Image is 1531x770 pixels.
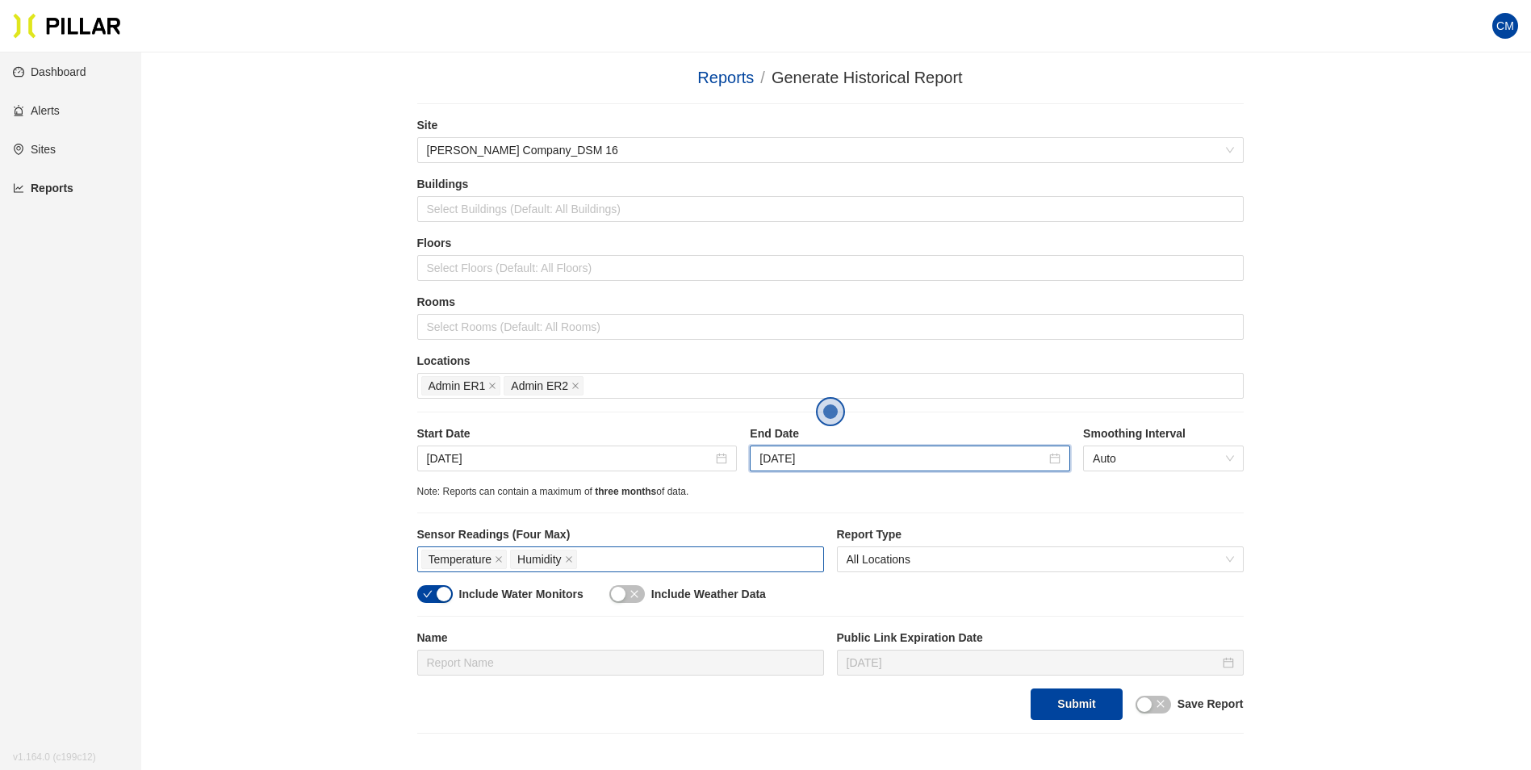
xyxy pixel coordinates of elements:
[760,69,765,86] span: /
[488,382,496,391] span: close
[759,450,1046,467] input: Oct 8, 2025
[427,138,1234,162] span: Weitz Company_DSM 16
[837,630,1244,647] label: Public Link Expiration Date
[429,550,492,568] span: Temperature
[847,654,1219,672] input: Oct 28, 2025
[417,235,1244,252] label: Floors
[417,526,824,543] label: Sensor Readings (Four Max)
[1496,13,1514,39] span: CM
[630,589,639,599] span: close
[651,586,766,603] label: Include Weather Data
[1031,688,1122,720] button: Submit
[417,117,1244,134] label: Site
[13,13,121,39] img: Pillar Technologies
[697,69,754,86] a: Reports
[1156,699,1165,709] span: close
[417,353,1244,370] label: Locations
[429,377,486,395] span: Admin ER1
[837,526,1244,543] label: Report Type
[595,486,656,497] span: three months
[417,630,824,647] label: Name
[1083,425,1243,442] label: Smoothing Interval
[427,450,713,467] input: Oct 7, 2025
[417,176,1244,193] label: Buildings
[816,397,845,426] button: Open the dialog
[1093,446,1233,471] span: Auto
[847,547,1234,571] span: All Locations
[750,425,1070,442] label: End Date
[13,65,86,78] a: dashboardDashboard
[13,104,60,117] a: alertAlerts
[417,294,1244,311] label: Rooms
[417,484,1244,500] div: Note: Reports can contain a maximum of of data.
[13,182,73,195] a: line-chartReports
[13,143,56,156] a: environmentSites
[495,555,503,565] span: close
[1178,696,1244,713] label: Save Report
[571,382,579,391] span: close
[772,69,963,86] span: Generate Historical Report
[417,650,824,676] input: Report Name
[517,550,561,568] span: Humidity
[459,586,584,603] label: Include Water Monitors
[565,555,573,565] span: close
[511,377,568,395] span: Admin ER2
[417,425,738,442] label: Start Date
[423,589,433,599] span: check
